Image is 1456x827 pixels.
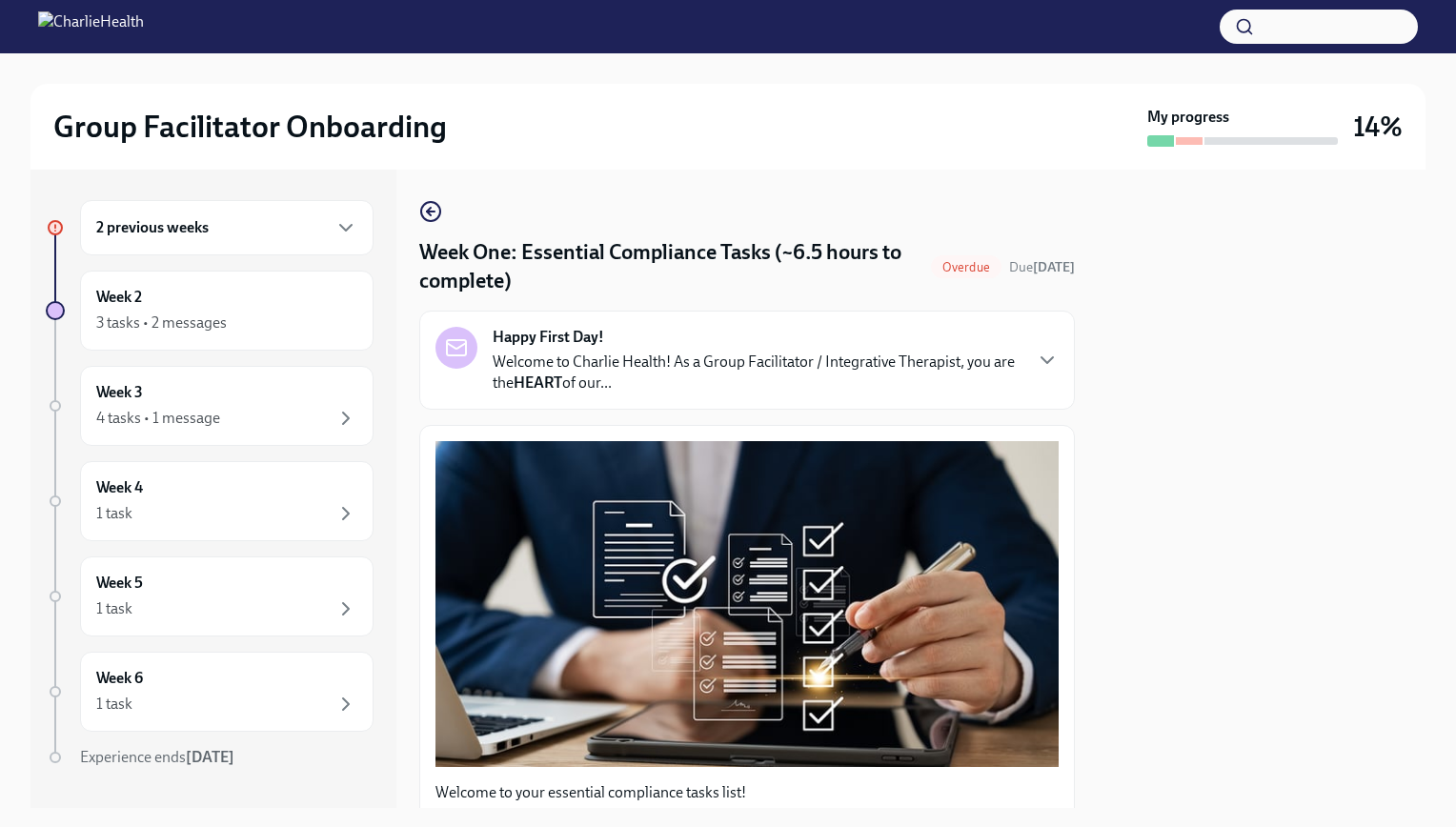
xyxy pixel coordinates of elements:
button: Zoom image [435,441,1059,766]
span: Due [1009,259,1075,275]
img: CharlieHealth [38,11,144,42]
strong: Happy First Day! [493,327,604,348]
h6: Week 6 [96,668,143,689]
h6: Week 4 [96,477,143,498]
strong: HEART [514,373,562,392]
div: 1 task [96,694,132,715]
div: 1 task [96,598,132,619]
div: 4 tasks • 1 message [96,408,220,429]
strong: [DATE] [186,748,234,766]
strong: My progress [1147,107,1229,128]
a: Week 51 task [46,556,374,636]
h4: Week One: Essential Compliance Tasks (~6.5 hours to complete) [419,238,923,295]
a: Week 41 task [46,461,374,541]
strong: [DATE] [1033,259,1075,275]
h6: Week 2 [96,287,142,308]
span: Overdue [931,260,1001,274]
div: 3 tasks • 2 messages [96,313,227,333]
span: Experience ends [80,748,234,766]
h6: Week 3 [96,382,143,403]
a: Week 61 task [46,652,374,732]
h3: 14% [1353,110,1403,144]
h6: 2 previous weeks [96,217,209,238]
div: 1 task [96,503,132,524]
p: Welcome to your essential compliance tasks list! [435,782,1059,803]
span: September 9th, 2025 10:00 [1009,258,1075,276]
h6: Week 5 [96,573,143,594]
a: Week 34 tasks • 1 message [46,366,374,446]
a: Week 23 tasks • 2 messages [46,271,374,351]
div: 2 previous weeks [80,200,374,255]
h2: Group Facilitator Onboarding [53,108,447,146]
p: Welcome to Charlie Health! As a Group Facilitator / Integrative Therapist, you are the of our... [493,352,1021,393]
